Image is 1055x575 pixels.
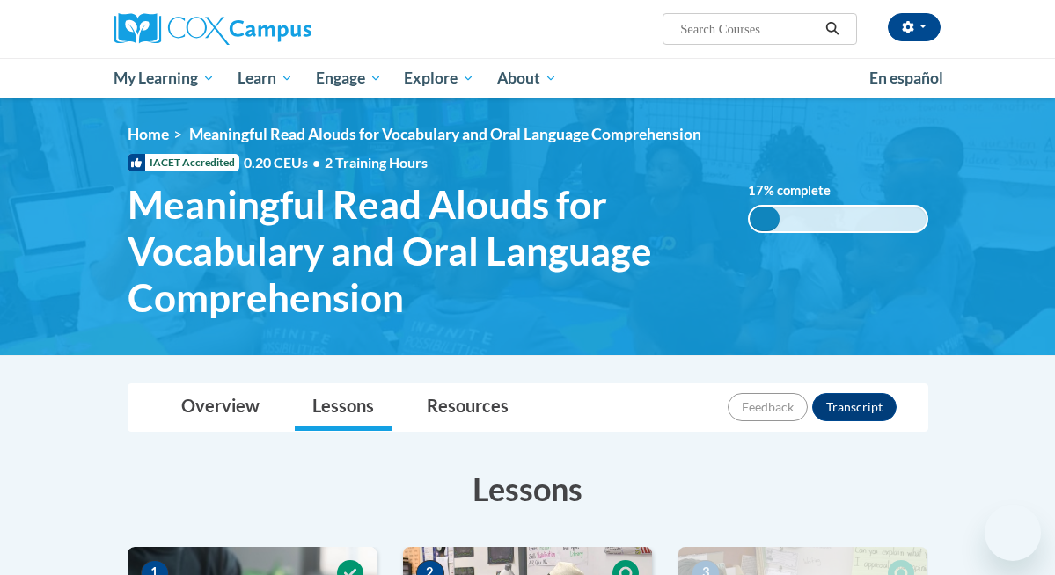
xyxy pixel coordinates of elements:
[114,13,311,45] img: Cox Campus
[312,154,320,171] span: •
[128,125,169,143] a: Home
[858,60,955,97] a: En español
[812,393,897,421] button: Transcript
[678,18,819,40] input: Search Courses
[295,384,392,431] a: Lessons
[486,58,568,98] a: About
[404,68,474,89] span: Explore
[128,181,722,320] span: Meaningful Read Alouds for Vocabulary and Oral Language Comprehension
[392,58,486,98] a: Explore
[164,384,277,431] a: Overview
[750,207,780,231] div: 17%
[325,154,428,171] span: 2 Training Hours
[238,68,293,89] span: Learn
[888,13,941,41] button: Account Settings
[226,58,304,98] a: Learn
[748,181,849,200] label: % complete
[316,68,382,89] span: Engage
[189,125,701,143] span: Meaningful Read Alouds for Vocabulary and Oral Language Comprehension
[409,384,526,431] a: Resources
[869,69,943,87] span: En español
[101,58,955,98] div: Main menu
[244,153,325,172] span: 0.20 CEUs
[103,58,227,98] a: My Learning
[497,68,557,89] span: About
[985,505,1041,561] iframe: Button to launch messaging window
[304,58,393,98] a: Engage
[114,68,215,89] span: My Learning
[748,183,764,198] span: 17
[728,393,808,421] button: Feedback
[114,13,372,45] a: Cox Campus
[128,467,928,511] h3: Lessons
[819,18,846,40] button: Search
[128,154,239,171] span: IACET Accredited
